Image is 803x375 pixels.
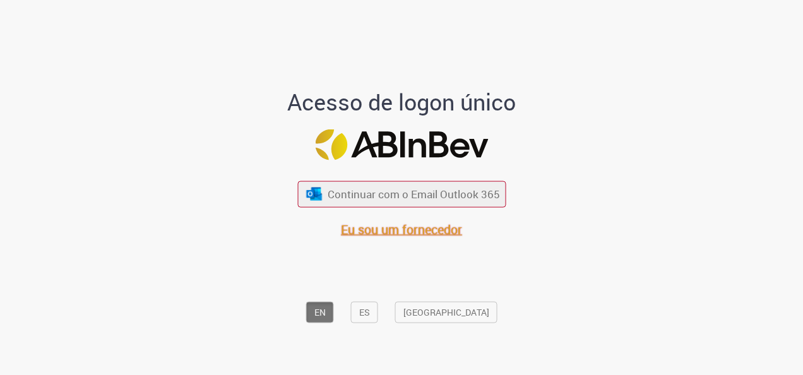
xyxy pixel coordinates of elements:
[315,129,488,160] img: Logo ABInBev
[227,89,577,114] h1: Acesso de logon único
[395,301,497,323] button: [GEOGRAPHIC_DATA]
[297,181,506,207] button: ícone Azure/Microsoft 360 Continuar com o Email Outlook 365
[328,187,500,201] span: Continuar com o Email Outlook 365
[306,301,334,323] button: EN
[341,220,462,237] a: Eu sou um fornecedor
[306,187,323,200] img: ícone Azure/Microsoft 360
[351,301,378,323] button: ES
